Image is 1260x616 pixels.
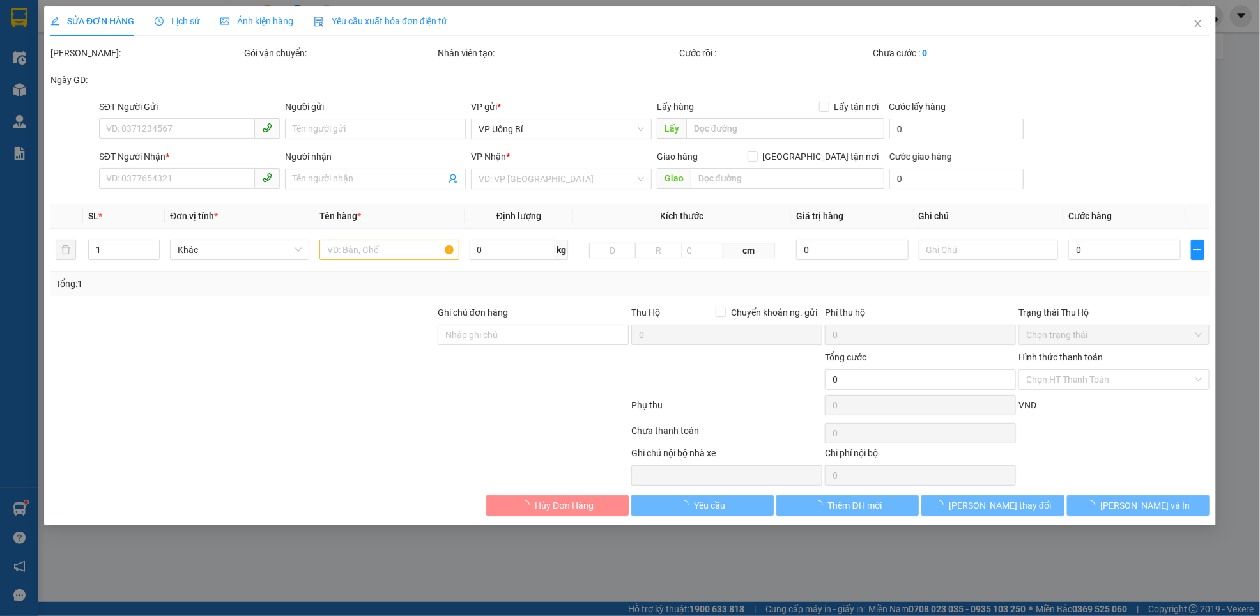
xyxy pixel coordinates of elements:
[630,424,824,446] div: Chưa thanh toán
[1193,19,1203,29] span: close
[220,17,229,26] span: picture
[285,150,466,164] div: Người nhận
[923,48,928,58] b: 0
[319,211,361,221] span: Tên hàng
[635,243,682,258] input: R
[630,398,824,420] div: Phụ thu
[657,118,686,139] span: Lấy
[726,305,822,320] span: Chuyển khoản ng. gửi
[471,151,506,162] span: VP Nhận
[1192,245,1204,255] span: plus
[438,325,629,345] input: Ghi chú đơn hàng
[1086,500,1100,509] span: loading
[285,100,466,114] div: Người gửi
[829,100,884,114] span: Lấy tận nơi
[262,123,272,133] span: phone
[496,211,541,221] span: Định lượng
[776,495,919,516] button: Thêm ĐH mới
[1191,240,1204,260] button: plus
[680,46,871,60] div: Cước rồi :
[1068,211,1112,221] span: Cước hàng
[448,174,458,184] span: user-add
[535,498,594,512] span: Hủy Đơn Hàng
[262,173,272,183] span: phone
[99,150,280,164] div: SĐT Người Nhận
[471,100,652,114] div: VP gửi
[825,446,1016,465] div: Chi phí nội bộ
[155,16,200,26] span: Lịch sử
[1100,498,1190,512] span: [PERSON_NAME] và In
[555,240,568,260] span: kg
[828,498,882,512] span: Thêm ĐH mới
[758,150,884,164] span: [GEOGRAPHIC_DATA] tận nơi
[155,17,164,26] span: clock-circle
[796,211,843,221] span: Giá trị hàng
[657,102,694,112] span: Lấy hàng
[949,498,1051,512] span: [PERSON_NAME] thay đổi
[889,169,1024,189] input: Cước giao hàng
[244,46,435,60] div: Gói vận chuyển:
[589,243,636,258] input: D
[178,240,302,259] span: Khác
[889,151,952,162] label: Cước giao hàng
[631,307,660,318] span: Thu Hộ
[99,100,280,114] div: SĐT Người Gửi
[889,102,946,112] label: Cước lấy hàng
[889,119,1024,139] input: Cước lấy hàng
[657,151,698,162] span: Giao hàng
[438,307,508,318] label: Ghi chú đơn hàng
[50,46,242,60] div: [PERSON_NAME]:
[723,243,774,258] span: cm
[50,73,242,87] div: Ngày GD:
[686,118,884,139] input: Dọc đường
[1018,352,1103,362] label: Hình thức thanh toán
[50,16,134,26] span: SỬA ĐƠN HÀNG
[486,495,629,516] button: Hủy Đơn Hàng
[1018,305,1210,320] div: Trạng thái Thu Hộ
[631,446,822,465] div: Ghi chú nội bộ nhà xe
[682,243,724,258] input: C
[691,168,884,189] input: Dọc đường
[1180,6,1216,42] button: Close
[1026,325,1202,344] span: Chọn trạng thái
[680,500,694,509] span: loading
[661,211,704,221] span: Kích thước
[319,240,459,260] input: VD: Bàn, Ghế
[521,500,535,509] span: loading
[170,211,218,221] span: Đơn vị tính
[914,204,1063,229] th: Ghi chú
[631,495,774,516] button: Yêu cầu
[825,305,1016,325] div: Phí thu hộ
[438,46,677,60] div: Nhân viên tạo:
[922,495,1064,516] button: [PERSON_NAME] thay đổi
[220,16,293,26] span: Ảnh kiện hàng
[873,46,1064,60] div: Chưa cước :
[694,498,725,512] span: Yêu cầu
[657,168,691,189] span: Giao
[56,277,486,291] div: Tổng: 1
[919,240,1058,260] input: Ghi Chú
[479,119,644,139] span: VP Uông Bí
[314,16,447,26] span: Yêu cầu xuất hóa đơn điện tử
[1018,400,1036,410] span: VND
[314,17,324,27] img: icon
[814,500,828,509] span: loading
[88,211,98,221] span: SL
[1067,495,1210,516] button: [PERSON_NAME] và In
[50,17,59,26] span: edit
[56,240,76,260] button: delete
[935,500,949,509] span: loading
[825,352,866,362] span: Tổng cước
